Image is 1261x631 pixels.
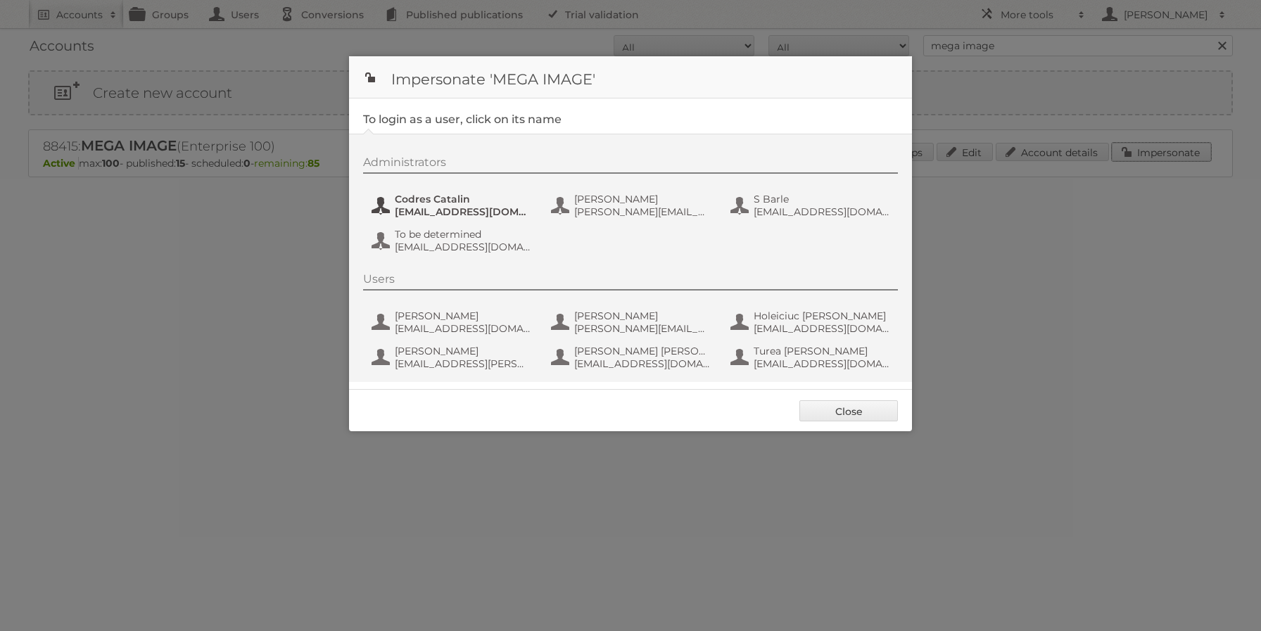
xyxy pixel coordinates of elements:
button: Holeiciuc [PERSON_NAME] [EMAIL_ADDRESS][DOMAIN_NAME] [729,308,894,336]
span: Turea [PERSON_NAME] [754,345,890,357]
a: Close [799,400,898,421]
span: Holeiciuc [PERSON_NAME] [754,310,890,322]
span: [EMAIL_ADDRESS][DOMAIN_NAME] [574,357,711,370]
span: [EMAIL_ADDRESS][DOMAIN_NAME] [395,205,531,218]
span: [EMAIL_ADDRESS][PERSON_NAME][DOMAIN_NAME] [395,357,531,370]
button: [PERSON_NAME] [PERSON_NAME] [EMAIL_ADDRESS][DOMAIN_NAME] [550,343,715,371]
div: Users [363,272,898,291]
span: [PERSON_NAME] [574,310,711,322]
legend: To login as a user, click on its name [363,113,562,126]
span: [PERSON_NAME] [PERSON_NAME] [574,345,711,357]
span: S Barle [754,193,890,205]
button: S Barle [EMAIL_ADDRESS][DOMAIN_NAME] [729,191,894,219]
button: [PERSON_NAME] [PERSON_NAME][EMAIL_ADDRESS][PERSON_NAME][DOMAIN_NAME] [550,191,715,219]
span: [EMAIL_ADDRESS][DOMAIN_NAME] [754,322,890,335]
button: To be determined [EMAIL_ADDRESS][DOMAIN_NAME] [370,227,536,255]
span: [PERSON_NAME] [574,193,711,205]
span: [PERSON_NAME][EMAIL_ADDRESS][PERSON_NAME][DOMAIN_NAME] [574,322,711,335]
button: [PERSON_NAME] [EMAIL_ADDRESS][DOMAIN_NAME] [370,308,536,336]
span: [EMAIL_ADDRESS][DOMAIN_NAME] [395,241,531,253]
div: Administrators [363,155,898,174]
button: [PERSON_NAME] [EMAIL_ADDRESS][PERSON_NAME][DOMAIN_NAME] [370,343,536,371]
button: [PERSON_NAME] [PERSON_NAME][EMAIL_ADDRESS][PERSON_NAME][DOMAIN_NAME] [550,308,715,336]
span: [PERSON_NAME] [395,345,531,357]
h1: Impersonate 'MEGA IMAGE' [349,56,912,98]
span: [PERSON_NAME] [395,310,531,322]
span: Codres Catalin [395,193,531,205]
span: [EMAIL_ADDRESS][DOMAIN_NAME] [754,205,890,218]
span: To be determined [395,228,531,241]
span: [EMAIL_ADDRESS][DOMAIN_NAME] [754,357,890,370]
span: [EMAIL_ADDRESS][DOMAIN_NAME] [395,322,531,335]
button: Codres Catalin [EMAIL_ADDRESS][DOMAIN_NAME] [370,191,536,219]
span: [PERSON_NAME][EMAIL_ADDRESS][PERSON_NAME][DOMAIN_NAME] [574,205,711,218]
button: Turea [PERSON_NAME] [EMAIL_ADDRESS][DOMAIN_NAME] [729,343,894,371]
